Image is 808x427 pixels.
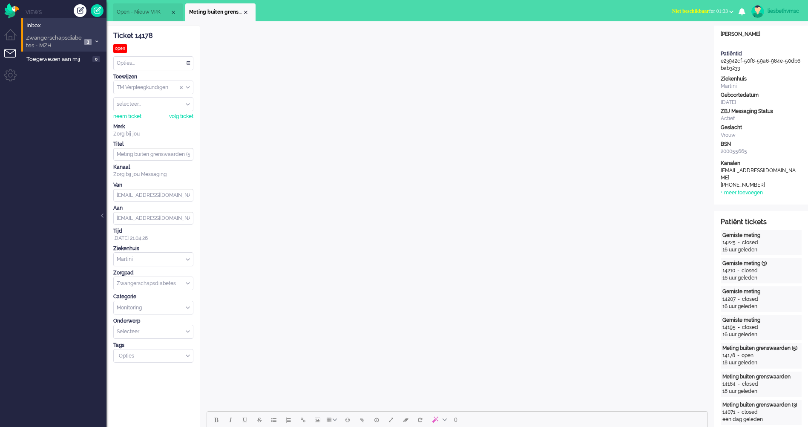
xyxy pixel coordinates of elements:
div: Geslacht [721,124,802,131]
div: - [736,296,742,303]
div: Kanaal [113,164,193,171]
div: Onderwerp [113,317,193,325]
body: Rich Text Area. Press ALT-0 for help. [3,3,497,18]
div: Creëer ticket [74,4,86,17]
div: Titel [113,141,193,148]
span: Meting buiten grenswaarden (5) [189,9,242,16]
div: Categorie [113,293,193,300]
div: ZBJ Messaging Status [721,108,802,115]
div: Gemiste meting [722,288,800,295]
span: 0 [92,56,100,63]
div: neem ticket [113,113,141,120]
div: - [735,267,742,274]
a: Inbox [25,20,106,30]
div: Meting buiten grenswaarden (5) [722,345,800,352]
button: Insert/edit image [310,413,325,427]
div: Meting buiten grenswaarden [722,373,800,381]
button: Fullscreen [384,413,398,427]
li: View [113,3,183,21]
div: Gemiste meting [722,232,800,239]
div: closed [742,296,758,303]
div: Toewijzen [113,73,193,81]
li: Niet beschikbaarfor 01:33 [667,3,739,21]
button: Bold [209,413,223,427]
span: Inbox [26,22,106,30]
div: 18 uur geleden [722,359,800,366]
div: Actief [721,115,802,122]
div: PatiëntId [721,50,802,58]
li: Dashboard menu [4,29,23,48]
div: 200055665 [721,148,802,155]
div: [DATE] 21:04:26 [113,228,193,242]
div: Gemiste meting (3) [722,260,800,267]
div: - [736,381,742,388]
div: - [735,352,742,359]
div: closed [742,267,758,274]
span: Niet beschikbaar [672,8,709,14]
div: closed [742,324,758,331]
div: Meting buiten grenswaarden (3) [722,401,800,409]
div: 14210 [722,267,735,274]
li: 14178 [185,3,256,21]
li: Tickets menu [4,49,23,68]
div: Select Tags [113,349,193,363]
div: 18 uur geleden [722,388,800,395]
div: 14225 [722,239,736,246]
img: avatar [751,5,764,18]
button: Reset content [413,413,427,427]
li: Views [26,9,106,16]
span: Zwangerschapsdiabetes - MZH [25,34,82,50]
div: open [113,44,127,53]
div: 16 uur geleden [722,246,800,254]
button: Insert/edit link [296,413,310,427]
div: Assign User [113,97,193,111]
div: 14164 [722,381,736,388]
div: Ziekenhuis [113,245,193,252]
button: Niet beschikbaarfor 01:33 [667,5,739,17]
div: 14195 [722,324,736,331]
div: Vrouw [721,132,802,139]
span: Toegewezen aan mij [26,55,90,63]
div: Ziekenhuis [721,75,802,83]
div: Zorg bij jou [113,130,193,138]
div: closed [742,409,758,416]
div: Gemiste meting [722,317,800,324]
div: Tags [113,342,193,349]
div: 14207 [722,296,736,303]
button: 0 [450,413,461,427]
button: Table [325,413,340,427]
div: Tijd [113,228,193,235]
li: Admin menu [4,69,23,88]
div: 14178 [722,352,735,359]
div: volg ticket [169,113,193,120]
div: 16 uur geleden [722,303,800,310]
div: + meer toevoegen [721,189,763,196]
div: closed [742,239,758,246]
a: Quick Ticket [91,4,104,17]
div: closed [742,381,758,388]
span: for 01:33 [672,8,728,14]
button: Clear formatting [398,413,413,427]
div: BSN [721,141,802,148]
span: 3 [84,39,92,45]
span: 0 [454,416,457,423]
a: Omnidesk [4,6,19,12]
img: flow_omnibird.svg [4,3,19,18]
button: Numbered list [281,413,296,427]
div: Close tab [242,9,249,16]
div: Ticket 14178 [113,31,193,41]
div: Assign Group [113,81,193,95]
div: 16 uur geleden [722,331,800,338]
div: [DATE] [721,99,802,106]
div: [EMAIL_ADDRESS][DOMAIN_NAME] [721,167,797,182]
div: Geboortedatum [721,92,802,99]
div: - [735,409,742,416]
div: Aan [113,205,193,212]
div: e23942cf-50f8-59a6-984e-50db6bab3233 [714,50,808,72]
div: Kanalen [721,160,802,167]
div: Van [113,182,193,189]
div: Close tab [170,9,177,16]
div: Merk [113,123,193,130]
div: 16 uur geleden [722,274,800,282]
div: liesbethvmsc [768,7,799,15]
